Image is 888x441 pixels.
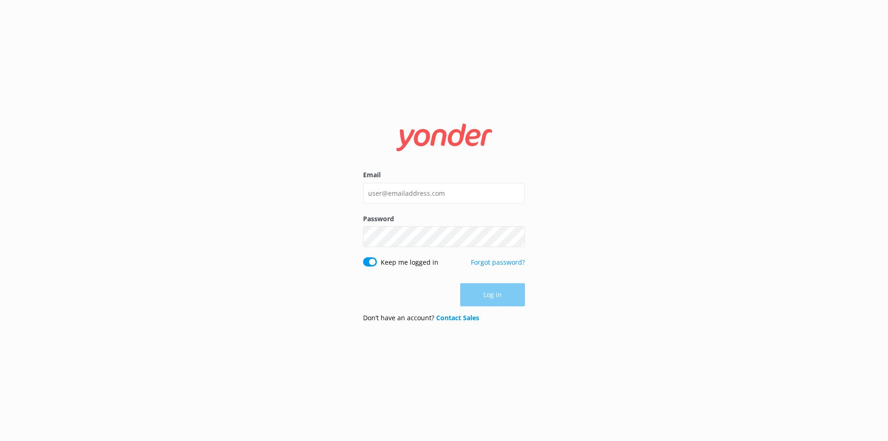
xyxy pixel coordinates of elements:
[471,258,525,267] a: Forgot password?
[363,170,525,180] label: Email
[363,313,479,323] p: Don’t have an account?
[506,228,525,246] button: Show password
[381,257,438,267] label: Keep me logged in
[436,313,479,322] a: Contact Sales
[363,214,525,224] label: Password
[363,183,525,204] input: user@emailaddress.com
